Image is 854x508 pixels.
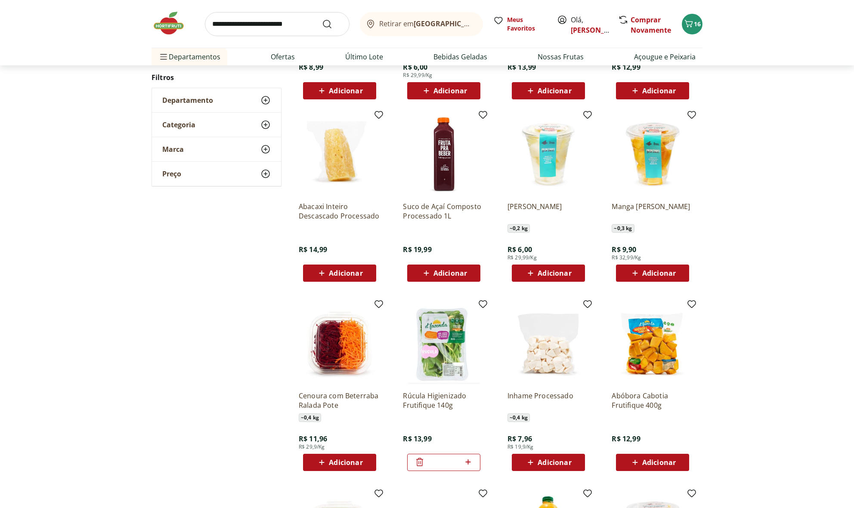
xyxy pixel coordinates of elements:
[407,265,480,282] button: Adicionar
[403,113,485,195] img: Suco de Açaí Composto Processado 1L
[538,459,571,466] span: Adicionar
[512,265,585,282] button: Adicionar
[360,12,483,36] button: Retirar em[GEOGRAPHIC_DATA]/[GEOGRAPHIC_DATA]
[538,87,571,94] span: Adicionar
[403,202,485,221] a: Suco de Açaí Composto Processado 1L
[538,270,571,277] span: Adicionar
[162,169,181,178] span: Preço
[433,52,487,62] a: Bebidas Geladas
[303,265,376,282] button: Adicionar
[507,15,547,33] span: Meus Favoritos
[299,413,321,422] span: ~ 0,4 kg
[152,88,281,112] button: Departamento
[329,270,362,277] span: Adicionar
[299,62,323,72] span: R$ 8,99
[612,202,693,221] a: Manga [PERSON_NAME]
[512,454,585,471] button: Adicionar
[616,265,689,282] button: Adicionar
[612,224,634,233] span: ~ 0,3 kg
[571,15,609,35] span: Olá,
[299,434,327,443] span: R$ 11,96
[507,245,532,254] span: R$ 6,00
[299,202,381,221] a: Abacaxi Inteiro Descascado Processado
[205,12,350,36] input: search
[403,434,431,443] span: R$ 13,99
[507,113,589,195] img: Melão Amarelo Cortadinho
[403,62,427,72] span: R$ 6,00
[403,302,485,384] img: Rúcula Higienizado Frutifique 140g
[612,254,641,261] span: R$ 32,99/Kg
[538,52,584,62] a: Nossas Frutas
[507,443,534,450] span: R$ 19,9/Kg
[507,62,536,72] span: R$ 13,99
[322,19,343,29] button: Submit Search
[616,454,689,471] button: Adicionar
[403,391,485,410] a: Rúcula Higienizado Frutifique 140g
[162,145,184,154] span: Marca
[433,270,467,277] span: Adicionar
[407,82,480,99] button: Adicionar
[152,113,281,137] button: Categoria
[403,245,431,254] span: R$ 19,99
[612,391,693,410] a: Abóbora Cabotia Frutifique 400g
[345,52,383,62] a: Último Lote
[634,52,696,62] a: Açougue e Peixaria
[379,20,474,28] span: Retirar em
[694,20,701,28] span: 16
[162,96,213,105] span: Departamento
[493,15,547,33] a: Meus Favoritos
[507,434,532,443] span: R$ 7,96
[682,14,702,34] button: Carrinho
[158,46,169,67] button: Menu
[642,87,676,94] span: Adicionar
[616,82,689,99] button: Adicionar
[433,87,467,94] span: Adicionar
[507,224,530,233] span: ~ 0,2 kg
[571,25,627,35] a: [PERSON_NAME]
[612,302,693,384] img: Abóbora Cabotia Frutifique 400g
[152,10,195,36] img: Hortifruti
[403,72,432,79] span: R$ 29,99/Kg
[152,69,282,86] h2: Filtros
[507,413,530,422] span: ~ 0,4 kg
[303,82,376,99] button: Adicionar
[507,302,589,384] img: Inhame Processado
[271,52,295,62] a: Ofertas
[507,202,589,221] a: [PERSON_NAME]
[507,254,537,261] span: R$ 29,99/Kg
[299,302,381,384] img: Cenoura com Beterraba Ralada Pote
[303,454,376,471] button: Adicionar
[152,137,281,161] button: Marca
[299,391,381,410] a: Cenoura com Beterraba Ralada Pote
[612,245,636,254] span: R$ 9,90
[299,113,381,195] img: Abacaxi Inteiro Descascado Processado
[152,162,281,186] button: Preço
[612,434,640,443] span: R$ 12,99
[507,391,589,410] a: Inhame Processado
[612,62,640,72] span: R$ 12,99
[631,15,671,35] a: Comprar Novamente
[329,459,362,466] span: Adicionar
[414,19,559,28] b: [GEOGRAPHIC_DATA]/[GEOGRAPHIC_DATA]
[329,87,362,94] span: Adicionar
[158,46,220,67] span: Departamentos
[299,245,327,254] span: R$ 14,99
[512,82,585,99] button: Adicionar
[612,113,693,195] img: Manga Tommy Cortadinha
[162,120,195,129] span: Categoria
[642,459,676,466] span: Adicionar
[299,443,325,450] span: R$ 29,9/Kg
[642,270,676,277] span: Adicionar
